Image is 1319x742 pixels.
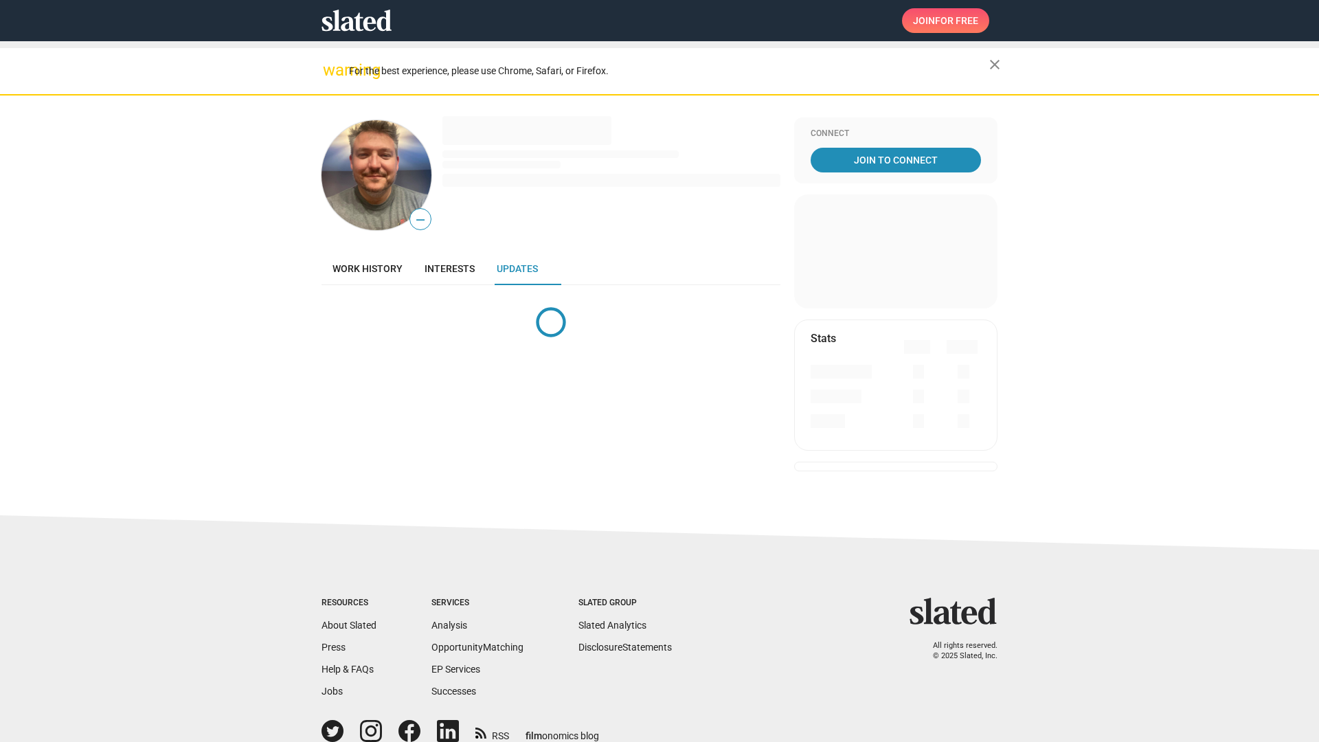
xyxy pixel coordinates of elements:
[578,598,672,609] div: Slated Group
[410,211,431,229] span: —
[323,62,339,78] mat-icon: warning
[414,252,486,285] a: Interests
[987,56,1003,73] mat-icon: close
[431,664,480,675] a: EP Services
[486,252,549,285] a: Updates
[349,62,989,80] div: For the best experience, please use Chrome, Safari, or Firefox.
[578,620,646,631] a: Slated Analytics
[497,263,538,274] span: Updates
[811,128,981,139] div: Connect
[431,686,476,697] a: Successes
[811,148,981,172] a: Join To Connect
[332,263,403,274] span: Work history
[322,686,343,697] a: Jobs
[431,620,467,631] a: Analysis
[811,331,836,346] mat-card-title: Stats
[431,642,523,653] a: OpportunityMatching
[902,8,989,33] a: Joinfor free
[322,642,346,653] a: Press
[918,641,997,661] p: All rights reserved. © 2025 Slated, Inc.
[526,730,542,741] span: film
[431,598,523,609] div: Services
[813,148,978,172] span: Join To Connect
[913,8,978,33] span: Join
[322,664,374,675] a: Help & FAQs
[425,263,475,274] span: Interests
[322,598,376,609] div: Resources
[578,642,672,653] a: DisclosureStatements
[322,620,376,631] a: About Slated
[322,252,414,285] a: Work history
[935,8,978,33] span: for free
